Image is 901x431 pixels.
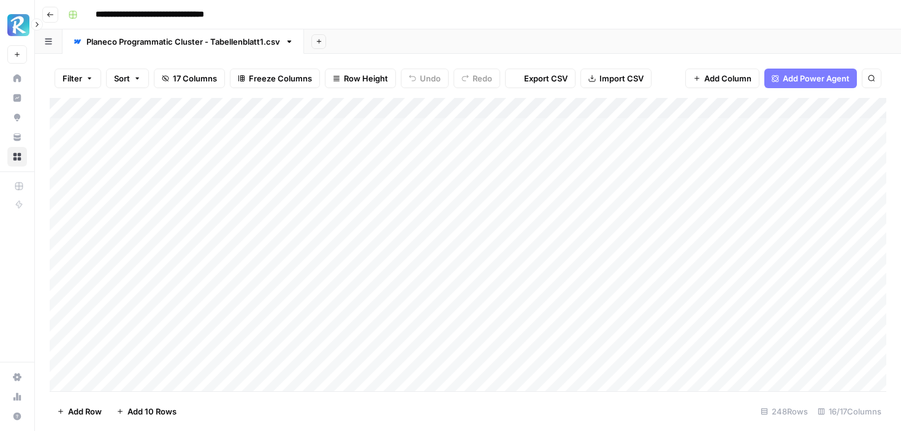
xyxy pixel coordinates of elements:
span: Add Power Agent [783,72,850,84]
button: Add Power Agent [764,69,857,88]
button: Help + Support [7,407,27,426]
button: 17 Columns [154,69,225,88]
button: Import CSV [580,69,652,88]
span: Row Height [344,72,388,84]
button: Row Height [325,69,396,88]
img: Radyant Logo [7,14,29,36]
span: Add Column [704,72,751,84]
button: Export CSV [505,69,576,88]
button: Filter [55,69,101,88]
button: Freeze Columns [230,69,320,88]
a: Insights [7,88,27,108]
button: Workspace: Radyant [7,10,27,40]
a: Home [7,69,27,88]
button: Add Column [685,69,759,88]
a: Usage [7,387,27,407]
button: Add 10 Rows [109,402,184,421]
a: Planeco Programmatic Cluster - Tabellenblatt1.csv [63,29,304,54]
span: Filter [63,72,82,84]
button: Add Row [50,402,109,421]
span: Export CSV [524,72,568,84]
span: Redo [473,72,492,84]
a: Your Data [7,127,27,147]
div: 248 Rows [756,402,813,421]
a: Settings [7,367,27,387]
button: Undo [401,69,449,88]
button: Redo [454,69,500,88]
a: Browse [7,147,27,167]
div: 16/17 Columns [813,402,886,421]
button: Sort [106,69,149,88]
span: Import CSV [599,72,644,84]
span: Add Row [68,405,102,418]
span: Sort [114,72,130,84]
a: Opportunities [7,108,27,127]
div: Planeco Programmatic Cluster - Tabellenblatt1.csv [86,36,280,48]
span: Add 10 Rows [127,405,177,418]
span: Freeze Columns [249,72,312,84]
span: 17 Columns [173,72,217,84]
span: Undo [420,72,441,84]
